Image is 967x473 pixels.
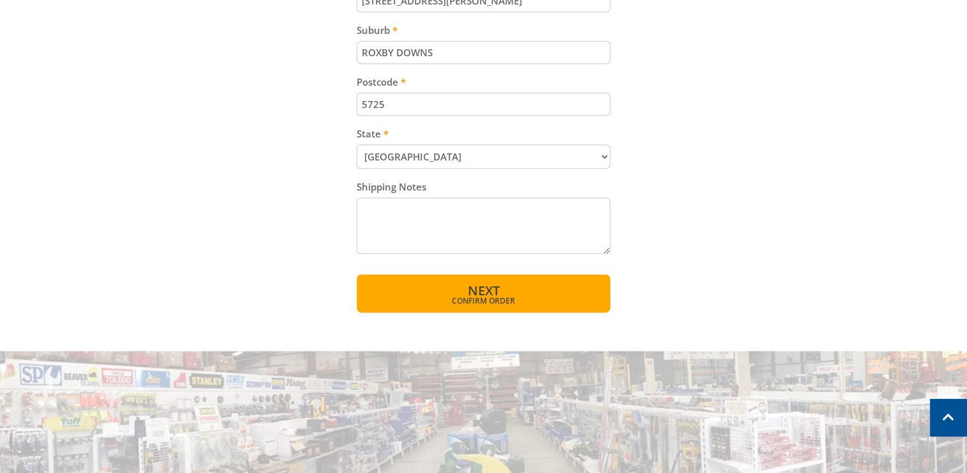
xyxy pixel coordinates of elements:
[357,126,610,141] label: State
[357,274,610,313] button: Next Confirm order
[357,179,610,194] label: Shipping Notes
[357,93,610,116] input: Please enter your postcode.
[384,297,583,305] span: Confirm order
[357,41,610,64] input: Please enter your suburb.
[467,282,499,299] span: Next
[357,144,610,169] select: Please select your state.
[357,22,610,38] label: Suburb
[357,74,610,89] label: Postcode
